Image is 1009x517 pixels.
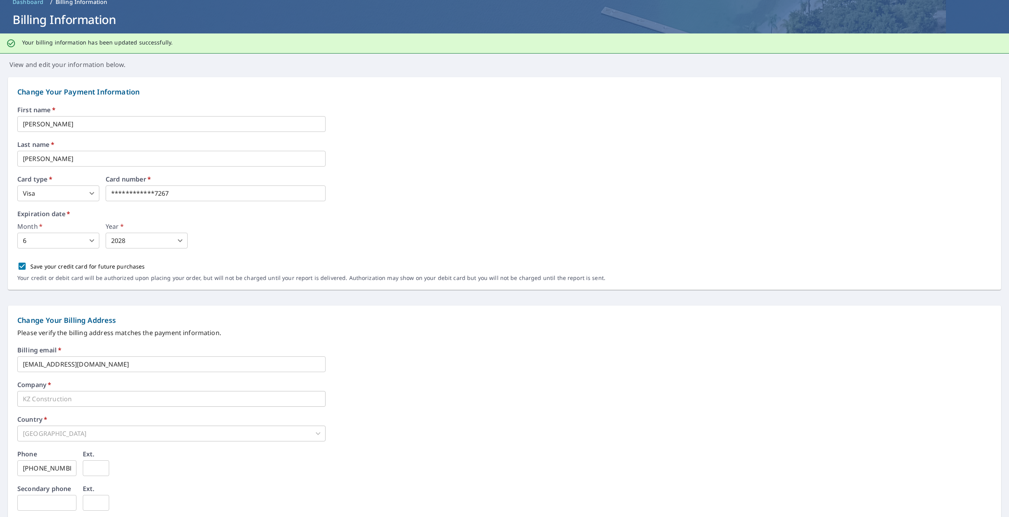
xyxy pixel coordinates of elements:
label: Company [17,382,51,388]
h1: Billing Information [9,11,1000,28]
div: 6 [17,233,99,248]
label: First name [17,107,992,113]
label: Month [17,223,99,230]
p: Change Your Payment Information [17,87,992,97]
label: Billing email [17,347,61,353]
label: Phone [17,451,37,457]
label: Ext. [83,451,95,457]
label: Card number [106,176,326,182]
label: Expiration date [17,211,992,217]
p: Save your credit card for future purchases [30,262,145,271]
label: Ext. [83,485,95,492]
p: Change Your Billing Address [17,315,992,326]
p: Your credit or debit card will be authorized upon placing your order, but will not be charged unt... [17,274,605,282]
label: Last name [17,141,992,148]
p: Please verify the billing address matches the payment information. [17,328,992,337]
label: Secondary phone [17,485,71,492]
p: Your billing information has been updated successfully. [22,39,173,46]
div: Visa [17,185,99,201]
label: Country [17,416,47,422]
div: [GEOGRAPHIC_DATA] [17,426,326,441]
label: Year [106,223,188,230]
div: 2028 [106,233,188,248]
label: Card type [17,176,99,182]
